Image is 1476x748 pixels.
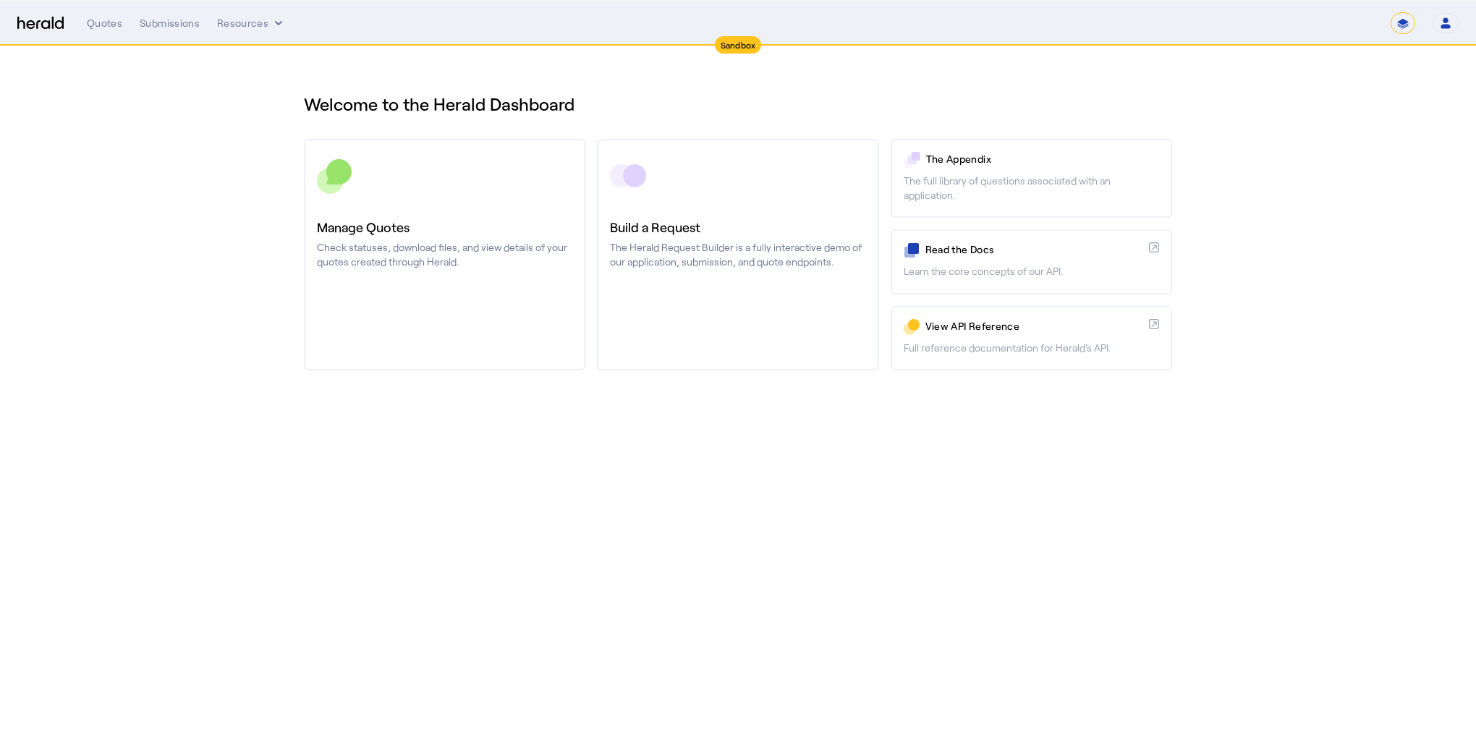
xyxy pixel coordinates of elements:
h1: Welcome to the Herald Dashboard [304,93,1172,116]
p: View API Reference [925,319,1143,333]
p: Full reference documentation for Herald's API. [904,341,1159,355]
a: Manage QuotesCheck statuses, download files, and view details of your quotes created through Herald. [304,139,585,370]
button: Resources dropdown menu [217,16,286,30]
p: Learn the core concepts of our API. [904,264,1159,279]
div: Quotes [87,16,122,30]
div: Sandbox [715,36,762,54]
h3: Build a Request [610,217,865,237]
p: The full library of questions associated with an application. [904,174,1159,203]
a: Build a RequestThe Herald Request Builder is a fully interactive demo of our application, submiss... [597,139,878,370]
img: Herald Logo [17,17,64,30]
p: The Herald Request Builder is a fully interactive demo of our application, submission, and quote ... [610,240,865,269]
p: The Appendix [926,152,1159,166]
h3: Manage Quotes [317,217,572,237]
a: View API ReferenceFull reference documentation for Herald's API. [891,306,1172,370]
p: Read the Docs [925,242,1143,257]
a: The AppendixThe full library of questions associated with an application. [891,139,1172,218]
div: Submissions [140,16,200,30]
p: Check statuses, download files, and view details of your quotes created through Herald. [317,240,572,269]
a: Read the DocsLearn the core concepts of our API. [891,229,1172,294]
